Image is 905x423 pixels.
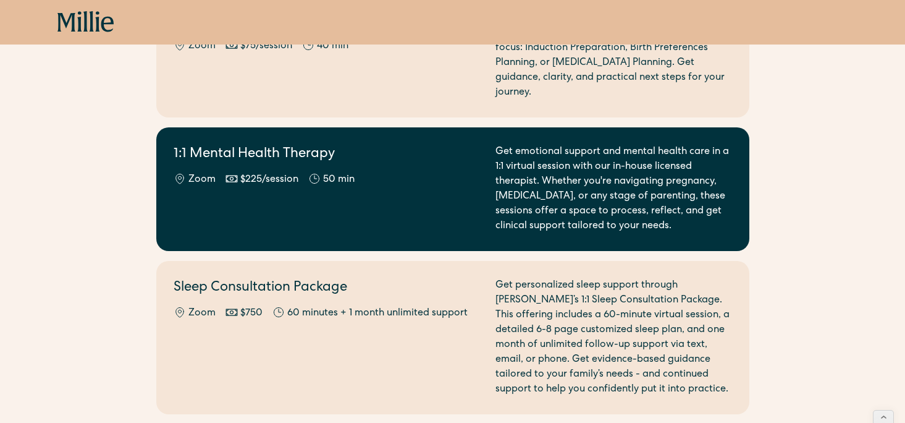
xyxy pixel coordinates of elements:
div: $75/session [240,39,292,54]
h2: 1:1 Mental Health Therapy [174,145,481,165]
a: Sleep Consultation PackageZoom$75060 minutes + 1 month unlimited supportGet personalized sleep su... [156,261,749,414]
div: Zoom [188,39,216,54]
div: Zoom [188,173,216,187]
div: Get emotional support and mental health care in a 1:1 virtual session with our in-house licensed ... [495,145,732,234]
div: 60 minutes + 1 month unlimited support [287,306,468,321]
div: 50 min [323,173,355,187]
h2: Sleep Consultation Package [174,278,481,299]
div: $225/session [240,173,298,187]
div: Zoom [188,306,216,321]
div: Personalized virtual sessions with an experienced doula offering personalized support. Choose you... [495,11,732,100]
div: Get personalized sleep support through [PERSON_NAME]’s 1:1 Sleep Consultation Package. This offer... [495,278,732,397]
div: $750 [240,306,263,321]
div: 40 min [317,39,348,54]
a: 1:1 Mental Health TherapyZoom$225/session50 minGet emotional support and mental health care in a ... [156,127,749,251]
